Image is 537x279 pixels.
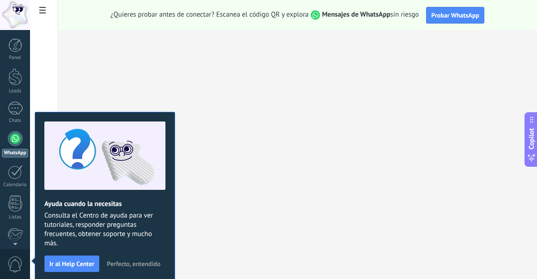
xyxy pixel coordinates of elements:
[103,257,165,271] button: Perfecto, entendido
[44,200,165,208] h2: Ayuda cuando la necesitas
[49,261,94,267] span: Ir al Help Center
[2,88,29,94] div: Leads
[2,118,29,124] div: Chats
[2,149,28,158] div: WhatsApp
[107,261,160,267] span: Perfecto, entendido
[44,255,99,272] button: Ir al Help Center
[2,182,29,188] div: Calendario
[44,211,165,248] span: Consulta el Centro de ayuda para ver tutoriales, responder preguntas frecuentes, obtener soporte ...
[527,128,536,150] span: Copilot
[431,11,479,19] span: Probar WhatsApp
[322,10,391,19] strong: Mensajes de WhatsApp
[2,214,29,220] div: Listas
[110,10,419,20] span: ¿Quieres probar antes de conectar? Escanea el código QR y explora sin riesgo
[2,55,29,61] div: Panel
[426,7,484,24] button: Probar WhatsApp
